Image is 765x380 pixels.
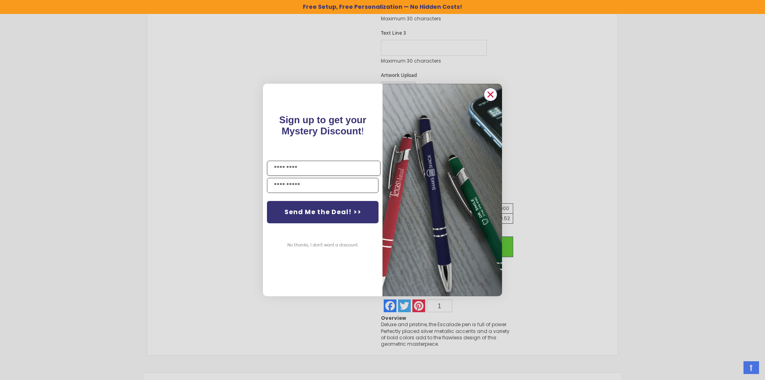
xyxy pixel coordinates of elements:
[484,88,497,101] button: Close dialog
[279,114,367,136] span: !
[283,235,363,255] button: No thanks, I don't want a discount.
[382,84,502,296] img: pop-up-image
[267,201,379,223] button: Send Me the Deal! >>
[279,114,367,136] span: Sign up to get your Mystery Discount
